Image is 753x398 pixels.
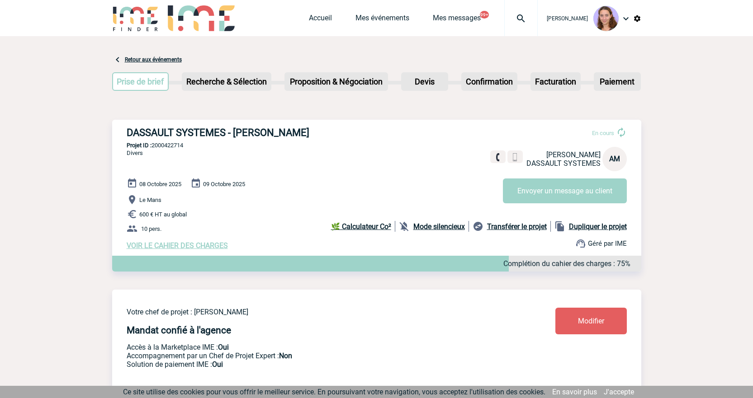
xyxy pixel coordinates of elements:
[433,14,481,26] a: Mes messages
[127,142,152,149] b: Projet ID :
[494,153,502,161] img: fixe.png
[546,150,601,159] span: [PERSON_NAME]
[575,238,586,249] img: support.png
[218,343,229,351] b: Oui
[609,155,620,163] span: AM
[127,351,502,360] p: Prestation payante
[139,211,187,218] span: 600 € HT au global
[554,221,565,232] img: file_copy-black-24dp.png
[402,73,447,90] p: Devis
[552,388,597,396] a: En savoir plus
[588,239,627,248] span: Géré par IME
[531,73,580,90] p: Facturation
[503,178,627,203] button: Envoyer un message au client
[604,388,634,396] a: J'accepte
[511,153,519,161] img: portable.png
[127,343,502,351] p: Accès à la Marketplace IME :
[462,73,516,90] p: Confirmation
[112,142,641,149] p: 2000422714
[592,130,614,136] span: En cours
[183,73,270,90] p: Recherche & Sélection
[487,222,547,231] b: Transférer le projet
[413,222,465,231] b: Mode silencieux
[595,73,640,90] p: Paiement
[285,73,387,90] p: Proposition & Négociation
[279,351,292,360] b: Non
[112,5,159,31] img: IME-Finder
[309,14,332,26] a: Accueil
[127,308,502,316] p: Votre chef de projet : [PERSON_NAME]
[569,222,627,231] b: Dupliquer le projet
[127,127,398,138] h3: DASSAULT SYSTEMES - [PERSON_NAME]
[578,317,604,325] span: Modifier
[113,73,168,90] p: Prise de brief
[203,181,245,187] span: 09 Octobre 2025
[547,15,588,22] span: [PERSON_NAME]
[593,6,619,31] img: 101030-1.png
[127,150,143,156] span: Divers
[139,181,181,187] span: 08 Octobre 2025
[331,221,395,232] a: 🌿 Calculateur Co²
[125,56,182,63] a: Retour aux événements
[127,325,231,336] h4: Mandat confié à l'agence
[355,14,409,26] a: Mes événements
[139,197,161,203] span: Le Mans
[127,241,228,250] a: VOIR LE CAHIER DES CHARGES
[141,225,161,232] span: 10 pers.
[212,360,223,369] b: Oui
[123,388,545,396] span: Ce site utilise des cookies pour vous offrir le meilleur service. En poursuivant votre navigation...
[526,159,601,168] span: DASSAULT SYSTEMES
[331,222,391,231] b: 🌿 Calculateur Co²
[127,360,502,369] p: Conformité aux process achat client, Prise en charge de la facturation, Mutualisation de plusieur...
[480,11,489,19] button: 99+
